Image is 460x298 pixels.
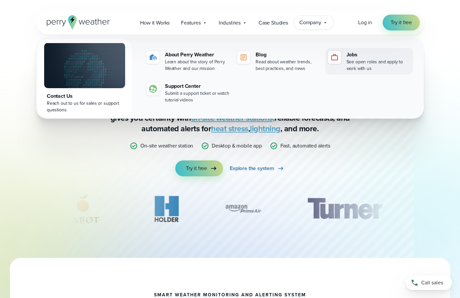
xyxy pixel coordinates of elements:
[140,142,193,150] p: On-site weather station
[165,51,229,59] div: About Perry Weather
[186,164,207,172] span: Try it free
[221,192,266,225] div: 12 of 12
[358,19,372,27] a: Log in
[259,19,288,27] span: Case Studies
[181,19,201,27] span: Features
[144,80,232,106] a: Support Center Submit a support ticket or watch tutorial videos
[149,53,157,61] img: about-icon.svg
[144,48,232,75] a: About Perry Weather Learn about the story of Perry Weather and our mission
[346,59,411,72] div: See open roles and apply to work with us
[221,192,266,225] img: Amazon-Air-logo.svg
[149,85,157,93] img: contact-icon.svg
[325,48,413,75] a: Jobs See open roles and apply to work with us
[211,123,248,135] a: heat stress
[298,192,392,225] div: 1 of 12
[154,292,306,298] h1: smart weather monitoring and alerting system
[331,53,339,61] img: jobs-icon-1.svg
[358,19,372,26] span: Log in
[346,51,411,59] div: Jobs
[298,192,392,225] img: Turner-Construction_1.svg
[53,192,114,225] div: 10 of 12
[256,51,320,59] div: Blog
[175,160,223,176] a: Try it free
[165,59,229,72] div: Learn about the story of Perry Weather and our mission
[97,102,363,134] p: Stop relying on weather apps you can’t trust — [PERSON_NAME] Weather gives you certainty with rel...
[280,142,330,150] p: Fast, automated alerts
[47,100,122,113] div: Reach out to us for sales or support questions
[234,48,322,75] a: Blog Read about weather trends, best practices, and news
[240,53,248,61] img: blog-icon.svg
[406,275,452,290] a: Call sales
[230,160,285,176] a: Explore the system
[212,142,262,150] p: Desktop & mobile app
[140,19,170,27] span: How it Works
[250,123,280,135] a: lightning
[253,16,294,30] a: Case Studies
[299,19,321,27] span: Company
[47,92,122,100] div: Contact Us
[145,192,189,225] img: Holder.svg
[69,192,391,229] div: slideshow
[230,164,274,172] span: Explore the system
[219,19,241,27] span: Industries
[421,279,443,287] span: Call sales
[38,39,132,117] a: Contact Us Reach out to us for sales or support questions
[145,192,189,225] div: 11 of 12
[165,90,229,103] div: Submit a support ticket or watch tutorial videos
[165,82,229,90] div: Support Center
[391,19,412,27] span: Try it free
[383,15,420,30] a: Try it free
[256,59,320,72] div: Read about weather trends, best practices, and news
[134,16,175,30] a: How it Works
[53,192,114,225] img: Cabot-Citrus-Farms.svg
